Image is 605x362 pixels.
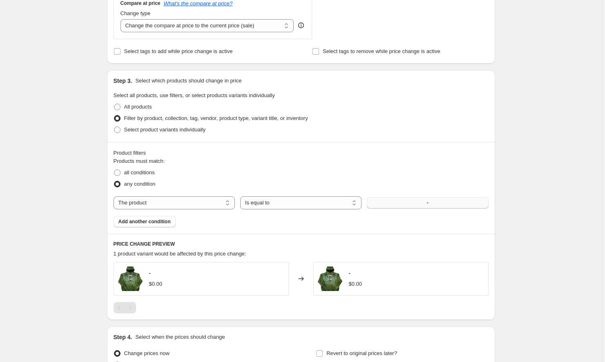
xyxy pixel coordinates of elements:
[297,21,305,29] div: help
[114,149,489,157] div: Product filters
[318,267,342,291] img: IMG_4947_80x.png
[114,333,132,341] h2: Step 4.
[124,115,308,121] span: Filter by product, collection, tag, vendor, product type, variant title, or inventory
[124,169,155,175] span: all conditions
[135,333,225,341] p: Select when the prices should change
[124,350,170,356] span: Change prices now
[121,10,151,16] span: Change type
[323,48,440,54] span: Select tags to remove while price change is active
[367,197,488,209] button: -
[114,241,489,247] h6: PRICE CHANGE PREVIEW
[114,158,165,164] span: Products must match:
[114,77,132,85] h2: Step 3.
[114,92,275,98] span: Select all products, use filters, or select products variants individually
[124,181,156,187] span: any condition
[114,216,176,227] button: Add another condition
[135,77,241,85] p: Select which products should change in price
[124,127,205,133] span: Select product variants individually
[149,280,163,288] div: $0.00
[118,218,171,225] span: Add another condition
[118,267,143,291] img: IMG_4947_80x.png
[114,302,136,313] nav: Pagination
[349,280,362,288] div: $0.00
[124,104,152,110] span: All products
[326,350,397,356] span: Revert to original prices later?
[114,251,246,257] span: 1 product variant would be affected by this price change:
[164,0,233,7] button: What's the compare at price?
[349,270,350,276] span: -
[427,200,429,206] span: -
[124,48,233,54] span: Select tags to add while price change is active
[149,270,151,276] span: -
